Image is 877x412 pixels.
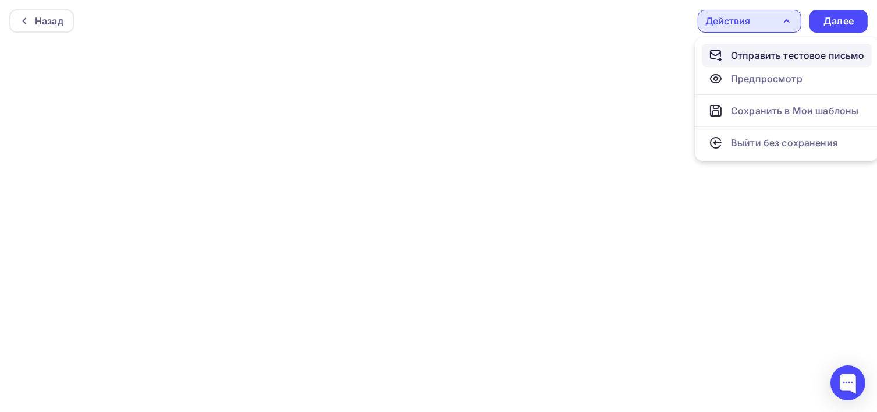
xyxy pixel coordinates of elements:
[731,136,838,150] div: Выйти без сохранения
[731,72,803,86] div: Предпросмотр
[698,10,801,33] button: Действия
[705,14,750,28] div: Действия
[35,14,63,28] div: Назад
[731,48,865,62] div: Отправить тестовое письмо
[823,15,854,28] div: Далее
[731,104,858,118] div: Сохранить в Мои шаблоны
